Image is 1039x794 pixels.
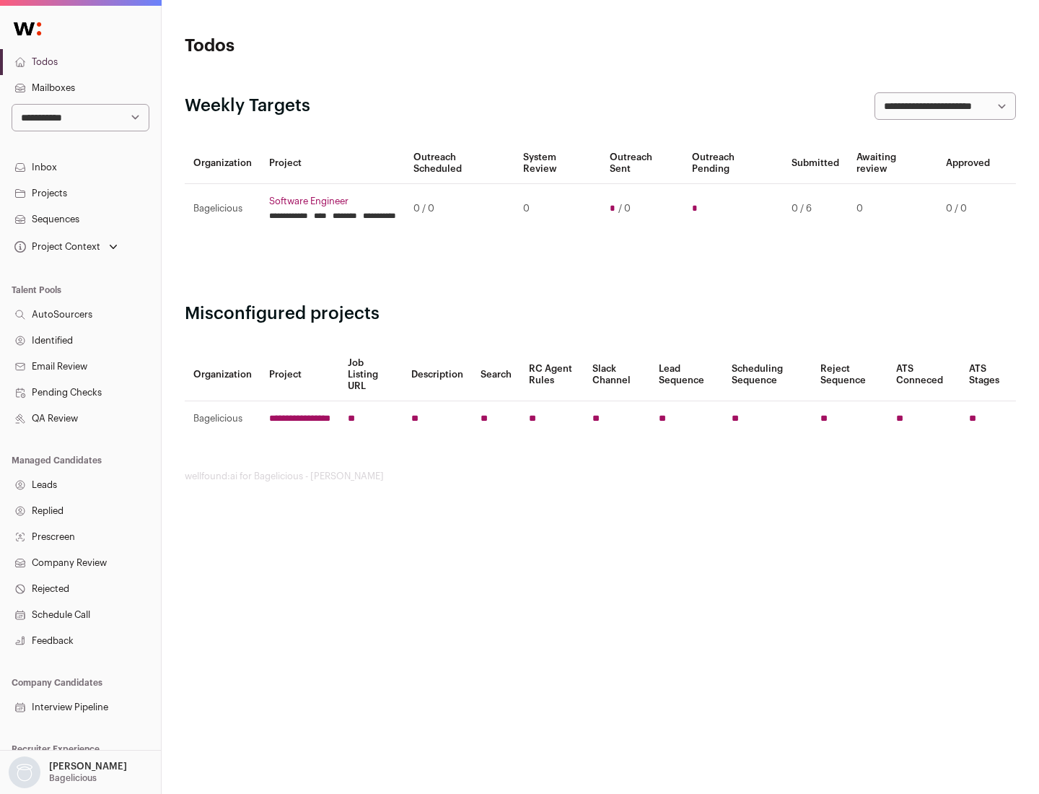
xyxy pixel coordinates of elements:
td: 0 / 0 [937,184,999,234]
th: Scheduling Sequence [723,349,812,401]
button: Open dropdown [12,237,120,257]
th: Slack Channel [584,349,650,401]
td: Bagelicious [185,401,260,437]
span: / 0 [618,203,631,214]
th: Organization [185,349,260,401]
th: Approved [937,143,999,184]
th: Outreach Sent [601,143,684,184]
p: Bagelicious [49,772,97,784]
th: Organization [185,143,260,184]
div: Project Context [12,241,100,253]
th: Job Listing URL [339,349,403,401]
td: 0 [514,184,600,234]
th: Outreach Scheduled [405,143,514,184]
th: Submitted [783,143,848,184]
td: Bagelicious [185,184,260,234]
footer: wellfound:ai for Bagelicious - [PERSON_NAME] [185,471,1016,482]
th: RC Agent Rules [520,349,583,401]
th: Outreach Pending [683,143,782,184]
p: [PERSON_NAME] [49,761,127,772]
th: ATS Stages [960,349,1016,401]
td: 0 / 0 [405,184,514,234]
img: Wellfound [6,14,49,43]
th: Project [260,143,405,184]
h1: Todos [185,35,462,58]
th: Lead Sequence [650,349,723,401]
th: Search [472,349,520,401]
th: System Review [514,143,600,184]
th: Project [260,349,339,401]
th: Reject Sequence [812,349,888,401]
h2: Weekly Targets [185,95,310,118]
th: ATS Conneced [887,349,960,401]
h2: Misconfigured projects [185,302,1016,326]
td: 0 [848,184,937,234]
th: Description [403,349,472,401]
button: Open dropdown [6,756,130,788]
th: Awaiting review [848,143,937,184]
td: 0 / 6 [783,184,848,234]
img: nopic.png [9,756,40,788]
a: Software Engineer [269,196,396,207]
